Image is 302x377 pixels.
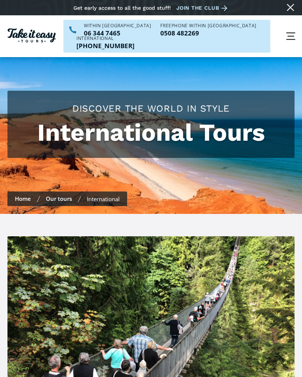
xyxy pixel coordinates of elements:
[160,30,256,36] a: Call us freephone within NZ on 0508482269
[284,1,296,13] a: Close message
[15,195,31,202] a: Home
[76,43,135,49] a: Call us outside of NZ on +6463447465
[160,24,256,28] div: Freephone WITHIN [GEOGRAPHIC_DATA]
[84,30,151,36] a: Call us within NZ on 063447465
[46,195,72,202] a: Our tours
[87,195,120,203] div: International
[176,3,230,13] a: Join the club
[160,30,256,36] p: 0508 482269
[76,36,135,41] div: International
[76,43,135,49] p: [PHONE_NUMBER]
[7,28,56,43] img: Take it easy Tours logo
[84,30,151,36] p: 06 344 7465
[7,27,56,46] a: Homepage
[280,25,302,47] div: menu
[7,191,127,206] nav: breadcrumbs
[15,102,287,115] h2: Discover the world in style
[84,24,151,28] div: WITHIN [GEOGRAPHIC_DATA]
[73,5,171,11] div: Get early access to all the good stuff!
[15,119,287,147] h1: International Tours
